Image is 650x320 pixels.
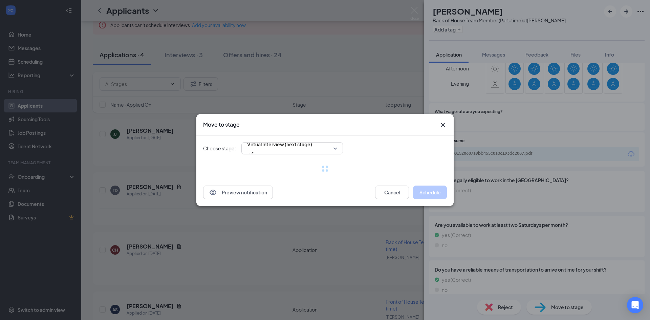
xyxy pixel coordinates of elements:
[627,297,643,313] div: Open Intercom Messenger
[247,139,312,149] span: Virtual Interview (next stage)
[439,121,447,129] button: Close
[209,188,217,196] svg: Eye
[203,186,273,199] button: EyePreview notification
[439,121,447,129] svg: Cross
[203,145,236,152] span: Choose stage:
[375,186,409,199] button: Cancel
[413,186,447,199] button: Schedule
[203,121,240,128] h3: Move to stage
[247,149,255,157] svg: Checkmark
